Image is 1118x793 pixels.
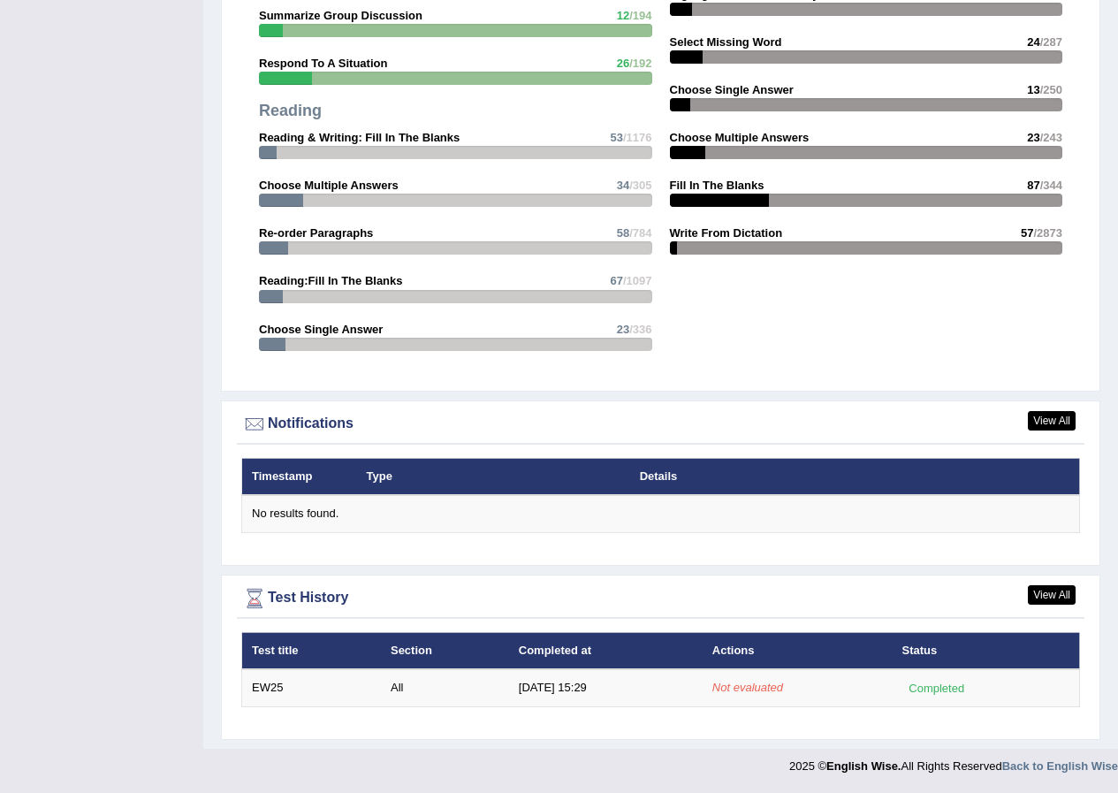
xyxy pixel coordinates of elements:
[259,9,422,22] strong: Summarize Group Discussion
[259,179,399,192] strong: Choose Multiple Answers
[242,632,381,669] th: Test title
[1027,35,1039,49] span: 24
[670,131,810,144] strong: Choose Multiple Answers
[381,632,509,669] th: Section
[892,632,1079,669] th: Status
[357,458,630,495] th: Type
[1040,83,1062,96] span: /250
[617,323,629,336] span: 23
[1027,179,1039,192] span: 87
[381,669,509,706] td: All
[901,679,970,698] div: Completed
[617,179,629,192] span: 34
[1040,35,1062,49] span: /287
[1033,226,1062,240] span: /2873
[670,179,764,192] strong: Fill In The Blanks
[712,681,783,694] em: Not evaluated
[629,9,651,22] span: /194
[259,226,373,240] strong: Re-order Paragraphs
[617,226,629,240] span: 58
[259,102,322,119] strong: Reading
[789,749,1118,774] div: 2025 © All Rights Reserved
[629,323,651,336] span: /336
[670,35,782,49] strong: Select Missing Word
[509,669,703,706] td: [DATE] 15:29
[1027,131,1039,144] span: 23
[617,57,629,70] span: 26
[1028,585,1076,605] a: View All
[630,458,974,495] th: Details
[623,131,652,144] span: /1176
[259,57,387,70] strong: Respond To A Situation
[259,274,403,287] strong: Reading:Fill In The Blanks
[509,632,703,669] th: Completed at
[617,9,629,22] span: 12
[670,226,783,240] strong: Write From Dictation
[826,759,901,773] strong: English Wise.
[1021,226,1033,240] span: 57
[1040,179,1062,192] span: /344
[629,226,651,240] span: /784
[610,274,622,287] span: 67
[259,323,383,336] strong: Choose Single Answer
[1002,759,1118,773] a: Back to English Wise
[242,669,381,706] td: EW25
[241,411,1080,438] div: Notifications
[1027,83,1039,96] span: 13
[1028,411,1076,431] a: View All
[252,506,1069,522] div: No results found.
[670,83,794,96] strong: Choose Single Answer
[629,179,651,192] span: /305
[241,585,1080,612] div: Test History
[259,131,460,144] strong: Reading & Writing: Fill In The Blanks
[623,274,652,287] span: /1097
[629,57,651,70] span: /192
[610,131,622,144] span: 53
[242,458,357,495] th: Timestamp
[1040,131,1062,144] span: /243
[703,632,893,669] th: Actions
